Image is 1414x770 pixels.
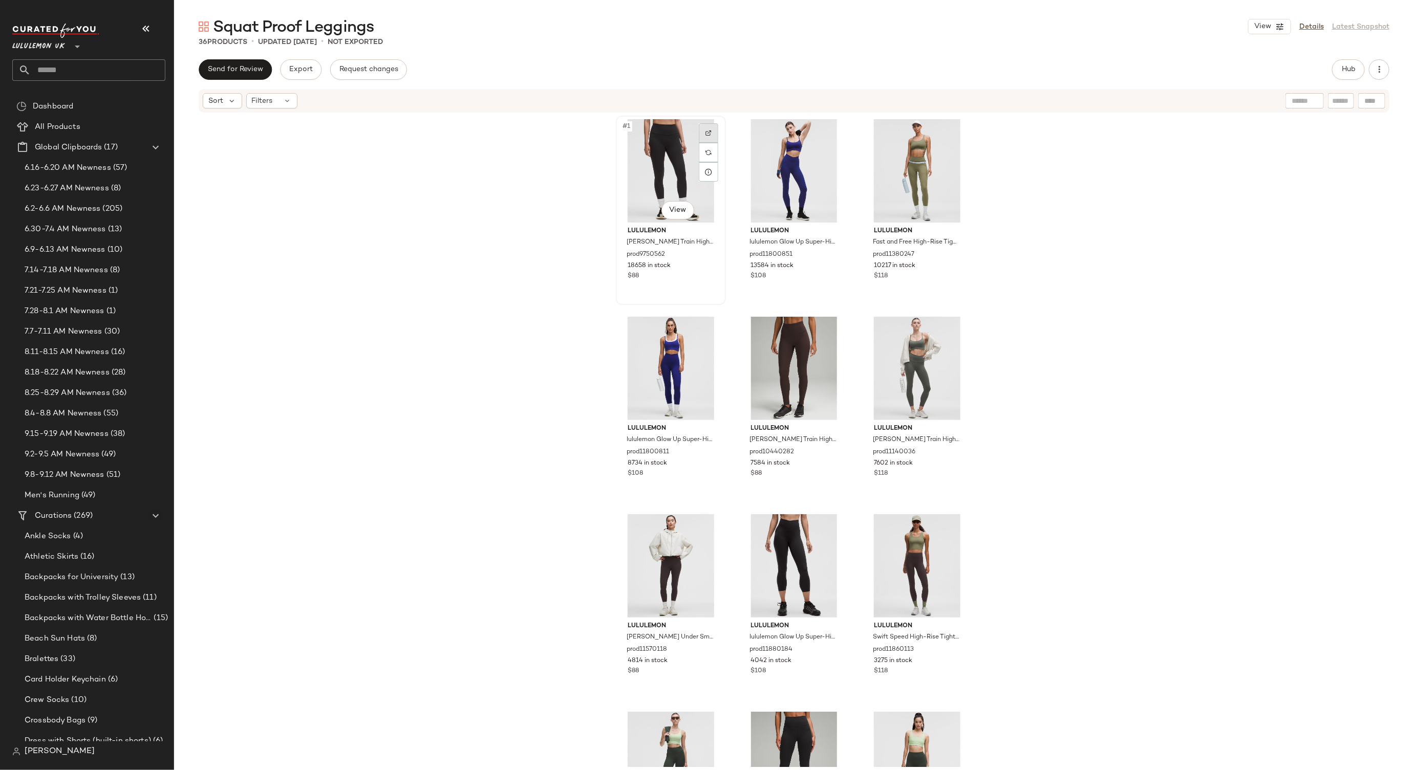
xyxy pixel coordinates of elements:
span: (6) [151,735,163,747]
span: Ankle Socks [25,531,71,542]
span: prod9750562 [627,250,665,259]
img: svg%3e [16,101,27,112]
span: $108 [751,272,766,281]
img: LW5HACS_041179_1 [866,514,969,618]
span: prod10440282 [750,448,795,457]
span: prod11880184 [750,645,793,654]
span: (57) [111,162,127,174]
span: lululemon Glow Up Super-High-Rise Tight 25" [750,238,837,247]
span: • [251,36,254,48]
span: (8) [109,183,121,194]
span: 4042 in stock [751,656,792,666]
a: Details [1299,21,1324,32]
span: $88 [628,667,639,676]
span: 10217 in stock [874,261,915,271]
button: Export [280,59,322,80]
span: lululemon [874,622,960,631]
span: Curations [35,510,72,522]
span: lululemon [751,227,838,236]
p: Not Exported [328,37,383,48]
span: Export [289,65,313,74]
span: Bralettes [25,653,58,665]
span: 8.4-8.8 AM Newness [25,408,102,420]
span: [PERSON_NAME] Train High-Rise Tight 28" [750,435,837,445]
span: 9.2-9.5 AM Newness [25,449,100,460]
span: (205) [101,203,123,215]
span: Athletic Skirts [25,551,78,563]
span: (11) [141,592,157,604]
span: Lululemon UK [12,35,65,53]
img: LW5DJ0S_019746_1 [743,317,846,420]
span: 7584 in stock [751,459,790,468]
span: lululemon [874,227,960,236]
span: (13) [118,571,135,583]
span: $88 [751,469,762,478]
span: #1 [622,121,632,131]
span: Global Clipboards [35,142,102,153]
span: (4) [71,531,83,542]
span: 13584 in stock [751,261,794,271]
span: (10) [69,694,87,706]
span: (55) [102,408,119,420]
span: prod11800851 [750,250,793,259]
span: 6.9-6.13 AM Newness [25,244,105,256]
img: svg%3e [199,21,209,32]
img: svg%3e [705,149,712,156]
span: 6.16-6.20 AM Newness [25,162,111,174]
img: cfy_white_logo.C9jOOHJF.svg [12,24,99,38]
button: Hub [1332,59,1365,80]
span: $118 [874,469,888,478]
span: Dress with Shorts (built-in shorts) [25,735,151,747]
span: (13) [106,224,122,235]
p: updated [DATE] [258,37,317,48]
span: 8734 in stock [628,459,667,468]
span: Fast and Free High-Rise Tight 25" 5 Pocket [873,238,959,247]
span: (28) [110,367,126,379]
button: Request changes [330,59,407,80]
span: 6.2-6.6 AM Newness [25,203,101,215]
span: Sort [208,96,223,106]
span: 8.11-8.15 AM Newness [25,346,109,358]
span: (49) [79,490,96,501]
span: (1) [106,285,118,297]
span: (15) [152,612,168,624]
span: (16) [109,346,125,358]
span: (51) [104,469,121,481]
span: All Products [35,121,80,133]
span: lululemon [751,622,838,631]
span: lululemon [628,227,714,236]
img: LW5GI3S_071188_1 [619,317,722,420]
span: prod11380247 [873,250,914,259]
img: svg%3e [705,130,712,136]
span: (9) [85,715,97,727]
span: 9.15-9.19 AM Newness [25,428,109,440]
span: 7602 in stock [874,459,913,468]
span: 7.28-8.1 AM Newness [25,305,104,317]
span: (269) [72,510,93,522]
span: 8.25-8.29 AM Newness [25,387,110,399]
button: View [661,201,694,219]
img: LW6CUUS_0001_1 [743,514,846,618]
span: Card Holder Keychain [25,674,106,686]
span: 36 [199,38,207,46]
span: • [321,36,324,48]
span: (30) [102,326,120,338]
span: lululemon Glow Up Super-High-Rise Tight 28" [627,435,713,445]
span: (17) [102,142,118,153]
span: lululemon [628,424,714,433]
button: View [1248,19,1291,34]
img: LW5CQDS_0001_1 [619,119,722,223]
span: prod11800811 [627,448,669,457]
span: 3275 in stock [874,656,912,666]
span: 8.18-8.22 AM Newness [25,367,110,379]
span: $118 [874,272,888,281]
button: Send for Review [199,59,272,80]
span: prod11860113 [873,645,914,654]
span: lululemon Glow Up Super-High-Rise Crop 23" [750,633,837,642]
span: View [1254,23,1271,31]
span: Request changes [339,65,398,74]
span: (1) [104,305,116,317]
span: prod11140036 [873,448,915,457]
span: (33) [58,653,75,665]
img: LW5FARS_062214_1 [866,119,969,223]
